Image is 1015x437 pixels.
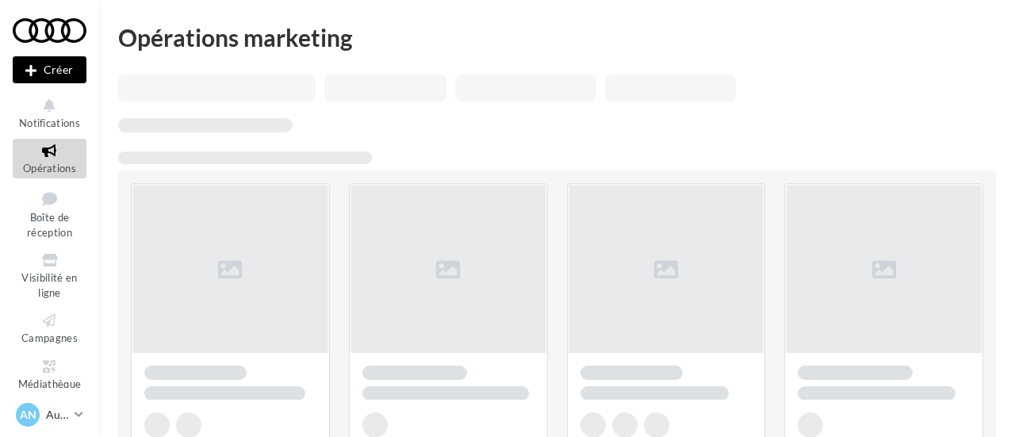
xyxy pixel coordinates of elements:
[13,309,86,347] a: Campagnes
[20,407,36,423] span: AN
[23,162,76,174] span: Opérations
[13,94,86,132] button: Notifications
[21,271,77,299] span: Visibilité en ligne
[13,248,86,302] a: Visibilité en ligne
[13,355,86,393] a: Médiathèque
[18,378,82,390] span: Médiathèque
[13,400,86,430] a: AN Audi NEVERS
[118,25,996,49] div: Opérations marketing
[13,56,86,83] div: Nouvelle campagne
[13,56,86,83] button: Créer
[13,185,86,243] a: Boîte de réception
[13,139,86,178] a: Opérations
[46,407,68,423] p: Audi NEVERS
[27,211,72,239] span: Boîte de réception
[21,332,78,344] span: Campagnes
[19,117,80,129] span: Notifications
